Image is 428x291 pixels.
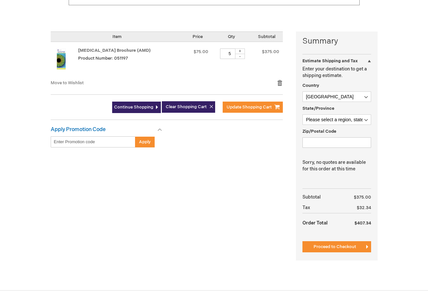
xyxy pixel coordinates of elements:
input: Qty [220,48,240,59]
div: + [235,48,245,54]
a: [MEDICAL_DATA] Brochure (AMD) [78,48,151,53]
p: Sorry, no quotes are available for this order at this time [302,159,371,172]
button: Update Shopping Cart [223,102,283,113]
span: Qty [228,34,235,39]
span: Proceed to Checkout [314,244,356,249]
span: $375.00 [262,49,279,54]
span: Country [302,83,319,88]
div: - [235,54,245,59]
span: Apply [139,139,151,145]
span: Item [112,34,122,39]
strong: Order Total [302,217,328,228]
strong: Summary [302,36,371,47]
strong: Apply Promotion Code [51,126,106,133]
span: Subtotal [258,34,275,39]
th: Subtotal [302,192,341,203]
span: $375.00 [354,195,371,200]
button: Proceed to Checkout [302,241,371,252]
span: $75.00 [194,49,208,54]
p: Enter your destination to get a shipping estimate. [302,66,371,79]
strong: Estimate Shipping and Tax [302,58,358,64]
span: $407.34 [354,221,371,226]
a: Continue Shopping [112,102,161,113]
span: Product Number: 051197 [78,56,128,61]
input: Enter Promotion code [51,136,135,147]
span: State/Province [302,106,334,111]
a: Age-Related Macular Degeneration Brochure (AMD) [51,48,78,73]
span: Price [193,34,203,39]
button: Clear Shopping Cart [162,101,215,113]
span: Clear Shopping Cart [166,104,207,109]
span: Zip/Postal Code [302,129,336,134]
button: Apply [135,136,155,147]
span: Update Shopping Cart [227,105,272,110]
a: Move to Wishlist [51,80,84,86]
img: Age-Related Macular Degeneration Brochure (AMD) [51,48,72,69]
span: $32.34 [357,205,371,210]
span: Continue Shopping [114,105,153,110]
th: Tax [302,203,341,213]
